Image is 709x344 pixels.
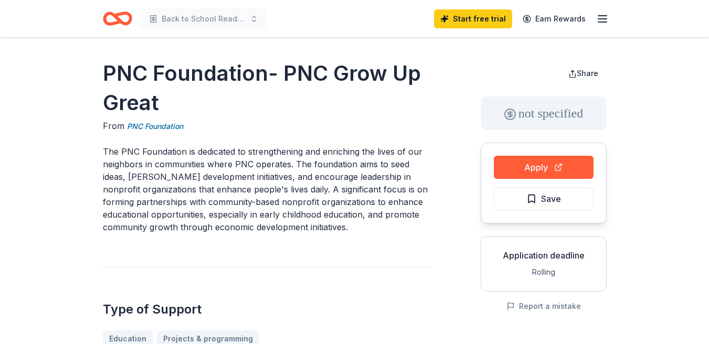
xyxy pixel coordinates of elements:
[494,187,594,210] button: Save
[103,6,132,31] a: Home
[434,9,512,28] a: Start free trial
[103,301,430,318] h2: Type of Support
[490,249,598,262] div: Application deadline
[541,192,561,206] span: Save
[494,156,594,179] button: Apply
[516,9,592,28] a: Earn Rewards
[162,13,246,25] span: Back to School Readiness Boot Camp
[560,63,607,84] button: Share
[490,266,598,278] div: Rolling
[127,120,183,133] a: PNC Foundation
[577,69,598,78] span: Share
[506,300,581,313] button: Report a mistake
[103,145,430,233] p: The PNC Foundation is dedicated to strengthening and enriching the lives of our neighbors in comm...
[481,96,607,130] div: not specified
[103,59,430,117] h1: PNC Foundation- PNC Grow Up Great
[103,120,430,133] div: From
[141,8,267,29] button: Back to School Readiness Boot Camp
